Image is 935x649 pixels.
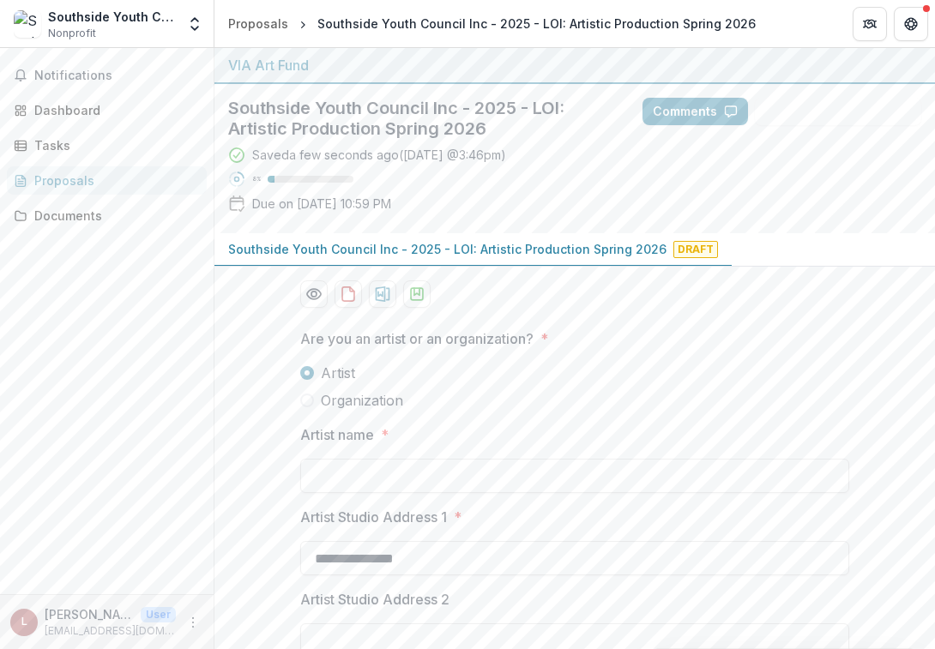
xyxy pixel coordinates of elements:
[300,507,447,527] p: Artist Studio Address 1
[34,136,193,154] div: Tasks
[317,15,756,33] div: Southside Youth Council Inc - 2025 - LOI: Artistic Production Spring 2026
[7,96,207,124] a: Dashboard
[300,328,534,349] p: Are you an artist or an organization?
[228,240,667,258] p: Southside Youth Council Inc - 2025 - LOI: Artistic Production Spring 2026
[673,241,718,258] span: Draft
[45,623,176,639] p: [EMAIL_ADDRESS][DOMAIN_NAME]
[321,390,403,411] span: Organization
[7,62,207,89] button: Notifications
[7,131,207,159] a: Tasks
[300,280,328,308] button: Preview 96e4ecb5-9dc1-4115-9c13-8d2e33a7410d-0.pdf
[369,280,396,308] button: download-proposal
[300,424,374,445] p: Artist name
[894,7,928,41] button: Get Help
[34,207,193,225] div: Documents
[14,10,41,38] img: Southside Youth Council Inc
[300,589,449,610] p: Artist Studio Address 2
[48,8,176,26] div: Southside Youth Council Inc
[21,616,27,628] div: Linda
[252,173,261,185] p: 8 %
[228,98,615,139] h2: Southside Youth Council Inc - 2025 - LOI: Artistic Production Spring 2026
[48,26,96,41] span: Nonprofit
[34,69,200,83] span: Notifications
[853,7,887,41] button: Partners
[7,166,207,195] a: Proposals
[34,101,193,119] div: Dashboard
[34,171,193,189] div: Proposals
[252,195,391,213] p: Due on [DATE] 10:59 PM
[755,98,921,125] button: Answer Suggestions
[141,607,176,622] p: User
[228,15,288,33] div: Proposals
[221,11,763,36] nav: breadcrumb
[335,280,362,308] button: download-proposal
[221,11,295,36] a: Proposals
[642,98,748,125] button: Comments
[7,201,207,230] a: Documents
[45,605,134,623] p: [PERSON_NAME]
[228,55,921,75] div: VIA Art Fund
[183,7,207,41] button: Open entity switcher
[252,146,506,164] div: Saved a few seconds ago ( [DATE] @ 3:46pm )
[403,280,431,308] button: download-proposal
[183,612,203,633] button: More
[321,363,355,383] span: Artist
